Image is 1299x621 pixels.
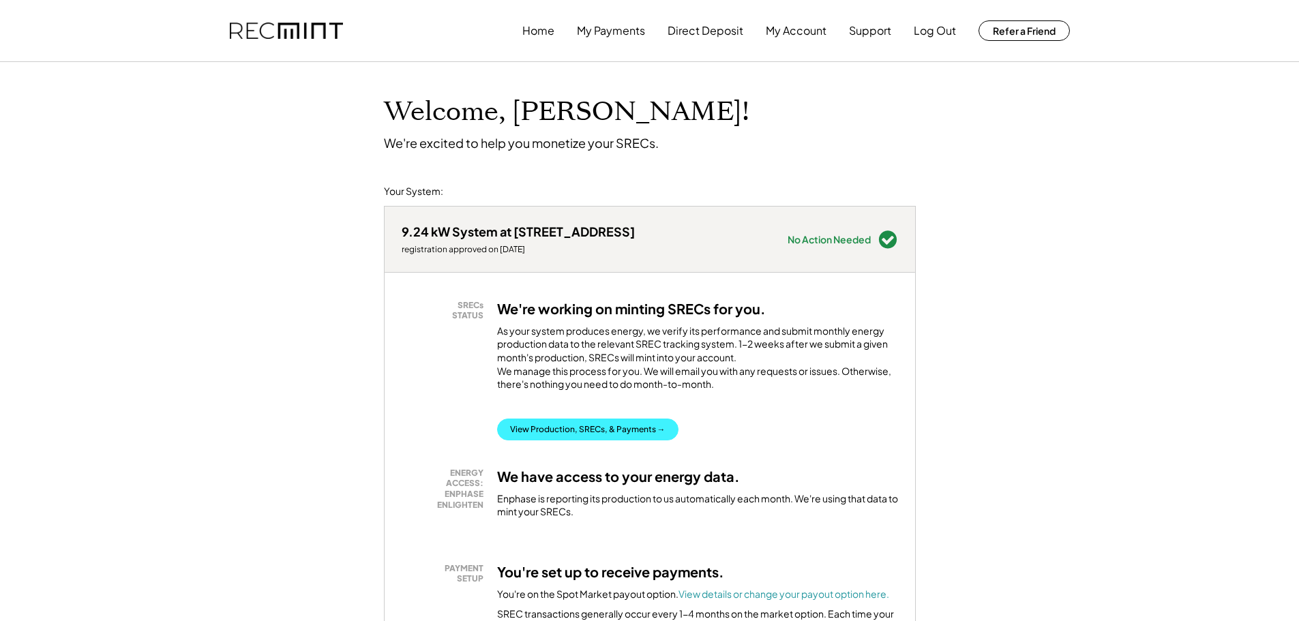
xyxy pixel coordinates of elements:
[402,224,635,239] div: 9.24 kW System at [STREET_ADDRESS]
[577,17,645,44] button: My Payments
[402,244,635,255] div: registration approved on [DATE]
[668,17,743,44] button: Direct Deposit
[384,96,749,128] h1: Welcome, [PERSON_NAME]!
[522,17,554,44] button: Home
[497,588,889,601] div: You're on the Spot Market payout option.
[497,563,724,581] h3: You're set up to receive payments.
[914,17,956,44] button: Log Out
[497,324,898,398] div: As your system produces energy, we verify its performance and submit monthly energy production da...
[384,185,443,198] div: Your System:
[408,468,483,510] div: ENERGY ACCESS: ENPHASE ENLIGHTEN
[497,419,678,440] button: View Production, SRECs, & Payments →
[788,234,871,244] div: No Action Needed
[979,20,1070,41] button: Refer a Friend
[849,17,891,44] button: Support
[230,22,343,40] img: recmint-logotype%403x.png
[766,17,826,44] button: My Account
[408,563,483,584] div: PAYMENT SETUP
[408,300,483,321] div: SRECs STATUS
[497,300,766,318] h3: We're working on minting SRECs for you.
[497,492,898,519] div: Enphase is reporting its production to us automatically each month. We're using that data to mint...
[497,468,740,485] h3: We have access to your energy data.
[384,135,659,151] div: We're excited to help you monetize your SRECs.
[678,588,889,600] a: View details or change your payout option here.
